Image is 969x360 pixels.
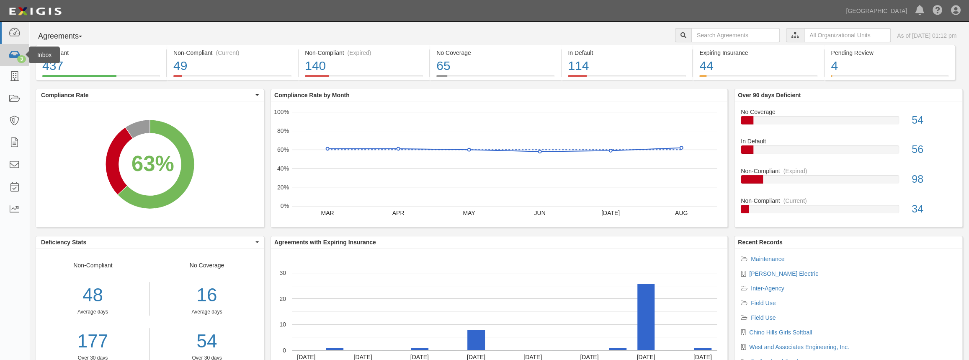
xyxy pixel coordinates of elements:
b: Agreements with Expiring Insurance [274,239,376,246]
a: Non-Compliant(Current)49 [167,75,298,82]
div: 98 [905,172,962,187]
text: 40% [277,165,289,172]
text: APR [392,210,405,216]
div: (Expired) [347,49,371,57]
svg: A chart. [36,101,264,227]
text: 100% [274,109,289,115]
div: Average days [36,308,149,316]
div: (Current) [216,49,239,57]
div: 114 [568,57,686,75]
a: No Coverage65 [430,75,561,82]
div: 44 [699,57,817,75]
a: Expiring Insurance44 [693,75,824,82]
div: No Coverage [734,108,962,116]
text: 0 [283,347,286,353]
text: MAR [321,210,334,216]
a: No Coverage54 [741,108,956,137]
a: Pending Review4 [825,75,955,82]
img: logo-5460c22ac91f19d4615b14bd174203de0afe785f0fc80cf4dbbc73dc1793850b.png [6,4,64,19]
a: Non-Compliant(Expired)98 [741,167,956,197]
div: No Coverage [436,49,554,57]
a: Field Use [751,300,776,306]
div: 48 [36,282,149,308]
a: Non-Compliant(Current)34 [741,197,956,220]
div: 56 [905,142,962,157]
button: Compliance Rate [36,89,264,101]
div: Non-Compliant [734,197,962,205]
a: [GEOGRAPHIC_DATA] [842,3,911,19]
div: 4 [831,57,948,75]
div: Non-Compliant (Current) [173,49,291,57]
a: Chino Hills Girls Softball [749,329,812,336]
div: In Default [568,49,686,57]
div: Compliant [42,49,160,57]
a: Compliant437 [36,75,166,82]
div: As of [DATE] 01:12 pm [897,31,956,40]
a: West and Associates Engineering, Inc. [749,344,849,350]
div: Pending Review [831,49,948,57]
input: Search Agreements [691,28,780,42]
div: Average days [156,308,258,316]
div: Non-Compliant (Expired) [305,49,423,57]
a: 177 [36,328,149,355]
a: [PERSON_NAME] Electric [749,270,818,277]
a: Inter-Agency [751,285,784,292]
div: 63% [131,148,174,179]
div: (Current) [783,197,807,205]
div: 34 [905,202,962,217]
span: Compliance Rate [41,91,253,99]
svg: A chart. [271,101,727,227]
b: Recent Records [738,239,783,246]
text: 80% [277,127,289,134]
div: 140 [305,57,423,75]
text: AUG [675,210,688,216]
div: Inbox [29,47,60,63]
button: Agreements [36,28,98,45]
div: 54 [905,113,962,128]
text: 10 [279,321,286,328]
text: 60% [277,146,289,153]
text: 20% [277,184,289,190]
div: 65 [436,57,554,75]
div: (Expired) [783,167,807,175]
a: Field Use [751,314,776,321]
a: In Default114 [562,75,692,82]
text: MAY [463,210,475,216]
span: Deficiency Stats [41,238,253,246]
a: Non-Compliant(Expired)140 [299,75,429,82]
div: 16 [156,282,258,308]
i: Help Center - Complianz [933,6,943,16]
text: 20 [279,295,286,302]
text: 30 [279,269,286,276]
div: 3 [17,55,26,63]
button: Deficiency Stats [36,236,264,248]
input: All Organizational Units [804,28,891,42]
b: Compliance Rate by Month [274,92,350,98]
text: 0% [281,202,289,209]
b: Over 90 days Deficient [738,92,801,98]
a: In Default56 [741,137,956,167]
a: Maintenance [751,256,784,262]
div: Expiring Insurance [699,49,817,57]
a: 54 [156,328,258,355]
div: 437 [42,57,160,75]
div: 49 [173,57,291,75]
div: Non-Compliant [734,167,962,175]
text: JUN [534,210,545,216]
text: [DATE] [601,210,620,216]
div: In Default [734,137,962,145]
